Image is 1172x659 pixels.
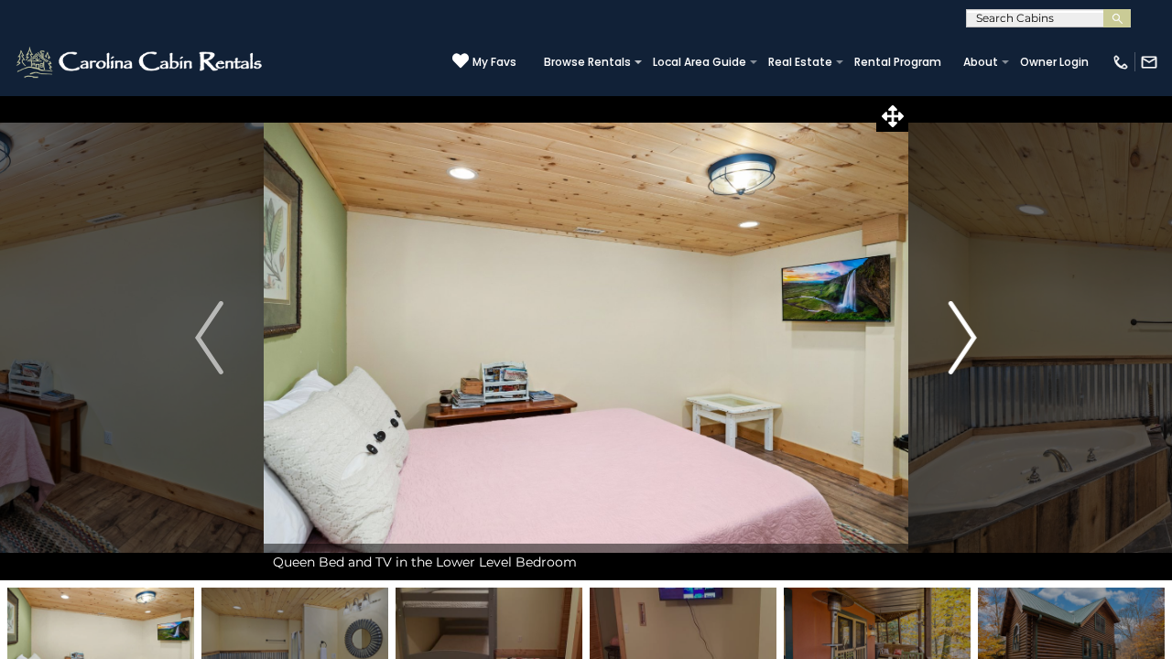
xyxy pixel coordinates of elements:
[452,52,516,71] a: My Favs
[535,49,640,75] a: Browse Rentals
[949,301,976,374] img: arrow
[954,49,1007,75] a: About
[1112,53,1130,71] img: phone-regular-white.png
[264,544,908,580] div: Queen Bed and TV in the Lower Level Bedroom
[759,49,841,75] a: Real Estate
[1140,53,1158,71] img: mail-regular-white.png
[845,49,950,75] a: Rental Program
[155,95,264,580] button: Previous
[908,95,1017,580] button: Next
[195,301,222,374] img: arrow
[14,44,267,81] img: White-1-2.png
[472,54,516,70] span: My Favs
[1011,49,1098,75] a: Owner Login
[644,49,755,75] a: Local Area Guide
